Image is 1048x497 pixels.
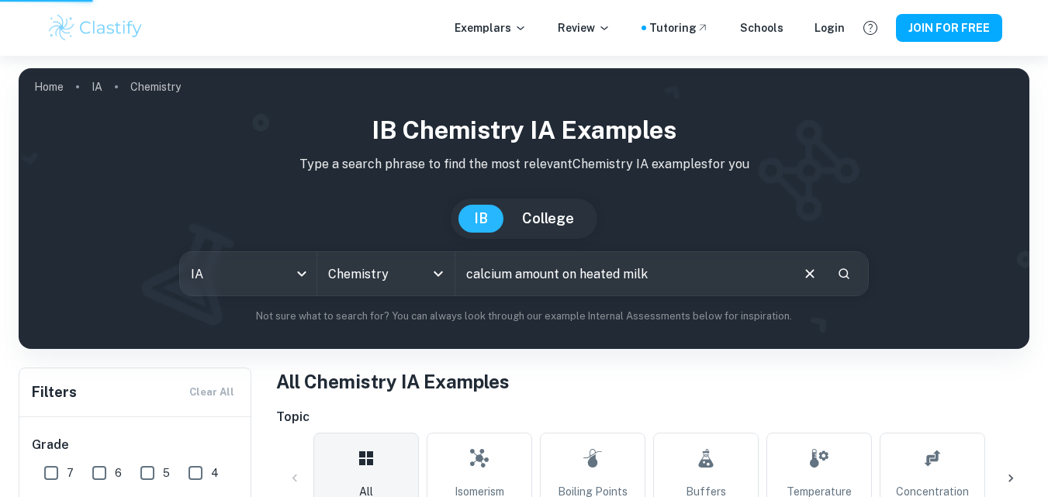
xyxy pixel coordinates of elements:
[92,76,102,98] a: IA
[455,252,790,295] input: E.g. enthalpy of combustion, Winkler method, phosphate and temperature...
[211,464,219,481] span: 4
[507,205,590,233] button: College
[180,252,317,295] div: IA
[276,408,1029,426] h6: Topic
[857,15,884,41] button: Help and Feedback
[34,76,64,98] a: Home
[831,261,857,287] button: Search
[455,19,527,36] p: Exemplars
[67,464,74,481] span: 7
[276,368,1029,395] h1: All Chemistry IA Examples
[815,19,845,36] a: Login
[458,205,503,233] button: IB
[427,263,449,285] button: Open
[115,464,122,481] span: 6
[47,12,145,43] img: Clastify logo
[32,381,77,403] h6: Filters
[31,112,1017,149] h1: IB Chemistry IA examples
[32,436,240,454] h6: Grade
[649,19,709,36] a: Tutoring
[896,14,1002,42] button: JOIN FOR FREE
[795,259,825,288] button: Clear
[31,309,1017,324] p: Not sure what to search for? You can always look through our example Internal Assessments below f...
[31,155,1017,174] p: Type a search phrase to find the most relevant Chemistry IA examples for you
[163,464,170,481] span: 5
[19,68,1029,349] img: profile cover
[558,19,610,36] p: Review
[130,78,181,95] p: Chemistry
[740,19,783,36] a: Schools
